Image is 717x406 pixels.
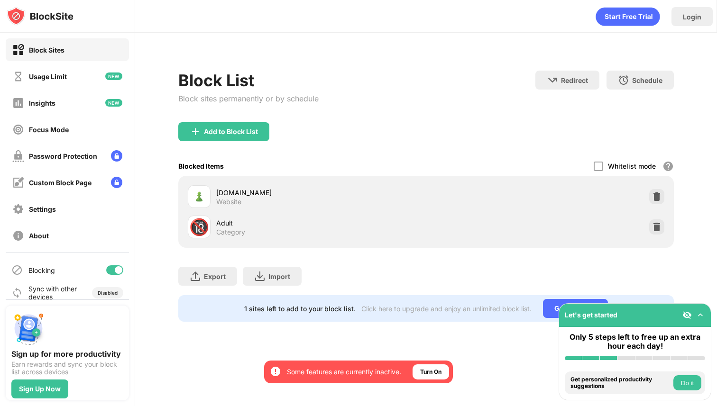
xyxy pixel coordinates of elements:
img: password-protection-off.svg [12,150,24,162]
img: logo-blocksite.svg [7,7,74,26]
div: Get personalized productivity suggestions [570,376,671,390]
img: new-icon.svg [105,72,122,80]
div: Insights [29,99,55,107]
img: lock-menu.svg [111,150,122,162]
div: Earn rewards and sync your block list across devices [11,361,123,376]
div: Sign Up Now [19,385,61,393]
div: 🔞 [189,217,209,237]
div: Login [683,13,701,21]
div: animation [596,7,660,26]
div: Blocking [28,266,55,274]
img: omni-setup-toggle.svg [696,310,705,320]
div: Usage Limit [29,72,67,81]
img: settings-off.svg [12,203,24,215]
div: About [29,232,49,240]
div: Focus Mode [29,126,69,134]
div: Some features are currently inactive. [287,367,401,377]
div: 1 sites left to add to your block list. [244,305,356,313]
div: Let's get started [565,311,617,319]
img: new-icon.svg [105,99,122,107]
img: blocking-icon.svg [11,264,23,276]
img: lock-menu.svg [111,177,122,188]
div: Redirect [561,76,588,84]
div: Schedule [632,76,662,84]
div: Disabled [98,290,118,296]
img: sync-icon.svg [11,287,23,298]
div: Category [216,228,245,236]
div: Whitelist mode [608,162,656,170]
div: Export [204,272,226,280]
div: Add to Block List [204,128,258,135]
div: Go Unlimited [543,299,608,318]
div: Turn On [420,367,441,377]
div: Password Protection [29,152,97,160]
div: Block sites permanently or by schedule [178,94,319,103]
div: Blocked Items [178,162,224,170]
div: [DOMAIN_NAME] [216,188,426,198]
img: insights-off.svg [12,97,24,109]
div: Custom Block Page [29,179,92,187]
div: Only 5 steps left to free up an extra hour each day! [565,333,705,351]
img: focus-off.svg [12,124,24,135]
div: Click here to upgrade and enjoy an unlimited block list. [361,305,532,313]
img: block-on.svg [12,44,24,56]
img: push-signup.svg [11,311,46,345]
div: Adult [216,218,426,228]
img: time-usage-off.svg [12,71,24,82]
button: Do it [673,375,701,390]
img: about-off.svg [12,230,24,242]
div: Block Sites [29,46,64,54]
img: customize-block-page-off.svg [12,177,24,189]
div: Block List [178,71,319,90]
img: eye-not-visible.svg [682,310,692,320]
div: Sync with other devices [28,285,77,301]
img: error-circle-white.svg [270,366,281,377]
div: Settings [29,205,56,213]
img: favicons [193,191,205,202]
div: Import [268,272,290,280]
div: Sign up for more productivity [11,349,123,359]
div: Website [216,198,241,206]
